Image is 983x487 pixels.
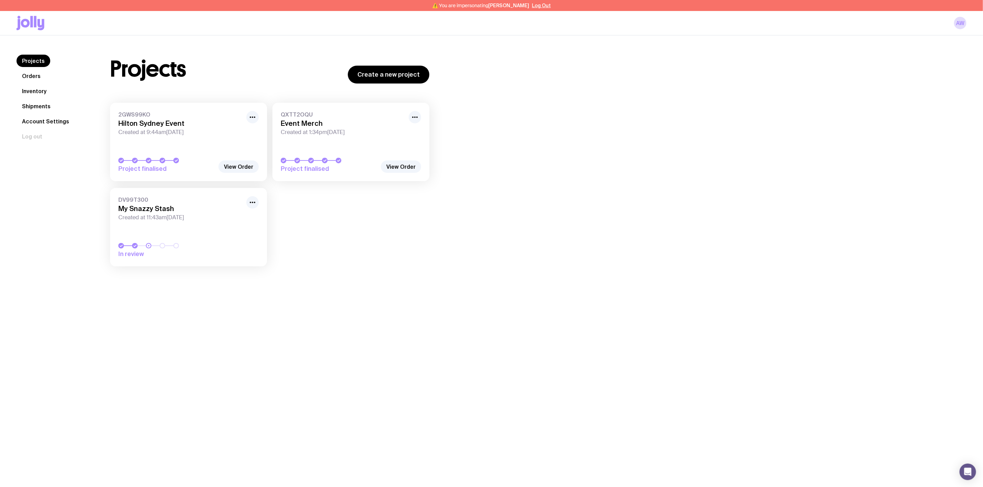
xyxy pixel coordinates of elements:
a: Inventory [17,85,52,97]
span: Project finalised [118,165,215,173]
h1: Projects [110,58,186,80]
span: Created at 11:43am[DATE] [118,214,242,221]
a: View Order [381,161,421,173]
a: QXTT2OQUEvent MerchCreated at 1:34pm[DATE]Project finalised [273,103,429,181]
button: Log Out [532,3,551,8]
div: Open Intercom Messenger [960,464,976,480]
h3: My Snazzy Stash [118,204,242,213]
a: Shipments [17,100,56,112]
button: Log out [17,130,48,143]
a: Orders [17,70,46,82]
span: ⚠️ You are impersonating [432,3,529,8]
span: QXTT2OQU [281,111,405,118]
span: DV99T300 [118,196,242,203]
a: 2GWS99KOHilton Sydney EventCreated at 9:44am[DATE]Project finalised [110,103,267,181]
a: Projects [17,55,50,67]
a: AW [954,17,966,29]
span: [PERSON_NAME] [488,3,529,8]
a: Account Settings [17,115,75,128]
a: View Order [218,161,259,173]
span: Created at 1:34pm[DATE] [281,129,405,136]
a: Create a new project [348,66,429,84]
span: Created at 9:44am[DATE] [118,129,242,136]
span: 2GWS99KO [118,111,242,118]
a: DV99T300My Snazzy StashCreated at 11:43am[DATE]In review [110,188,267,266]
h3: Hilton Sydney Event [118,119,242,128]
h3: Event Merch [281,119,405,128]
span: In review [118,250,215,258]
span: Project finalised [281,165,377,173]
